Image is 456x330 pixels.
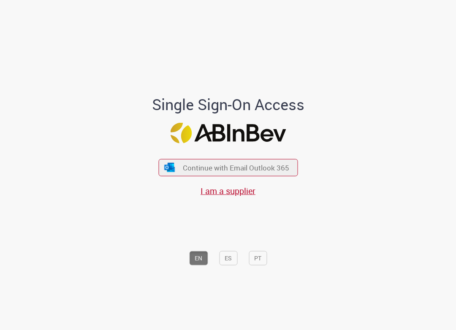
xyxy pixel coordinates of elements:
button: ES [219,251,237,265]
button: EN [189,251,208,265]
h1: Single Sign-On Access [132,96,324,113]
a: I am a supplier [201,185,255,197]
span: Continue with Email Outlook 365 [183,163,289,173]
img: ícone Azure/Microsoft 360 [164,163,176,172]
button: PT [249,251,267,265]
img: Logo ABInBev [170,123,286,143]
button: ícone Azure/Microsoft 360 Continue with Email Outlook 365 [158,159,298,176]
